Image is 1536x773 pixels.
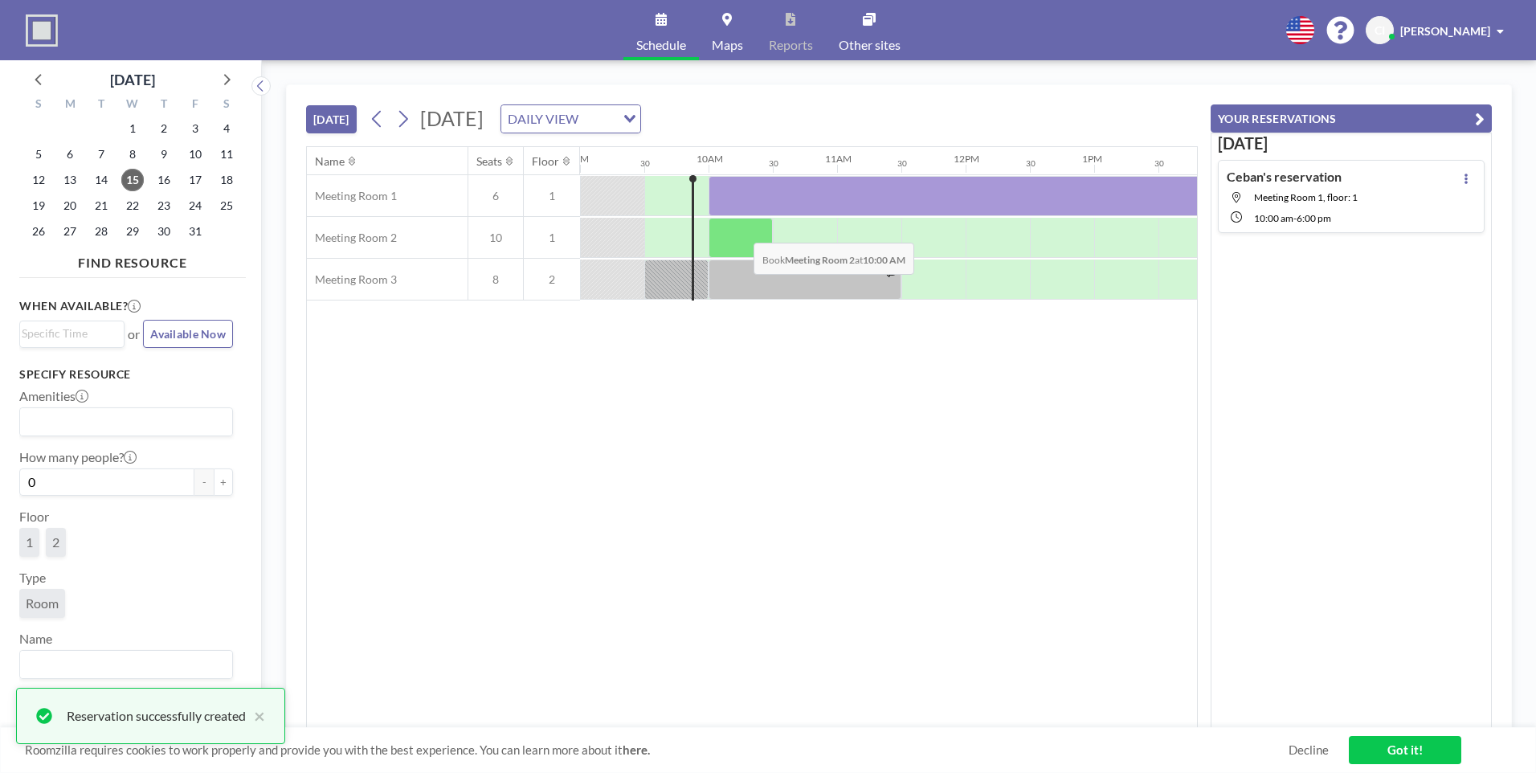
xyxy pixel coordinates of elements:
span: Saturday, October 11, 2025 [215,143,238,166]
span: Friday, October 10, 2025 [184,143,206,166]
button: close [246,706,265,726]
span: Wednesday, October 29, 2025 [121,220,144,243]
div: 30 [1154,158,1164,169]
span: Thursday, October 23, 2025 [153,194,175,217]
h4: Ceban's reservation [1227,169,1342,185]
a: here. [623,742,650,757]
div: F [179,95,210,116]
div: Search for option [501,105,640,133]
span: Thursday, October 9, 2025 [153,143,175,166]
a: Decline [1289,742,1329,758]
span: Thursday, October 2, 2025 [153,117,175,140]
input: Search for option [22,411,223,432]
span: [PERSON_NAME] [1400,24,1490,38]
h3: [DATE] [1218,133,1485,153]
b: 10:00 AM [863,254,905,266]
span: Tuesday, October 7, 2025 [90,143,112,166]
span: Saturday, October 4, 2025 [215,117,238,140]
div: Floor [532,154,559,169]
span: Wednesday, October 1, 2025 [121,117,144,140]
div: 12PM [954,153,979,165]
span: Book at [754,243,914,275]
span: Sunday, October 26, 2025 [27,220,50,243]
span: Wednesday, October 8, 2025 [121,143,144,166]
span: Monday, October 20, 2025 [59,194,81,217]
span: Sunday, October 5, 2025 [27,143,50,166]
div: 30 [1026,158,1036,169]
input: Search for option [22,325,115,342]
span: Schedule [636,39,686,51]
div: Seats [476,154,502,169]
span: Reports [769,39,813,51]
span: Friday, October 24, 2025 [184,194,206,217]
span: Monday, October 27, 2025 [59,220,81,243]
span: 2 [52,534,59,550]
button: [DATE] [306,105,357,133]
div: Name [315,154,345,169]
span: Friday, October 31, 2025 [184,220,206,243]
div: T [148,95,179,116]
span: Meeting Room 1, floor: 1 [1254,191,1358,203]
span: 1 [26,534,33,550]
span: Meeting Room 2 [307,231,397,245]
h3: Specify resource [19,367,233,382]
div: Reservation successfully created [67,706,246,726]
div: Search for option [20,408,232,436]
h4: FIND RESOURCE [19,248,246,271]
div: T [86,95,117,116]
div: 30 [897,158,907,169]
span: Monday, October 13, 2025 [59,169,81,191]
div: 11AM [825,153,852,165]
input: Search for option [583,108,614,129]
span: 1 [524,231,580,245]
span: Wednesday, October 22, 2025 [121,194,144,217]
span: Tuesday, October 28, 2025 [90,220,112,243]
div: M [55,95,86,116]
div: Search for option [20,651,232,678]
span: Sunday, October 19, 2025 [27,194,50,217]
button: YOUR RESERVATIONS [1211,104,1492,133]
div: 1PM [1082,153,1102,165]
span: Monday, October 6, 2025 [59,143,81,166]
span: Meeting Room 1 [307,189,397,203]
div: S [23,95,55,116]
label: Type [19,570,46,586]
img: organization-logo [26,14,58,47]
span: Friday, October 3, 2025 [184,117,206,140]
span: Saturday, October 25, 2025 [215,194,238,217]
div: Search for option [20,321,124,346]
span: 6:00 PM [1297,212,1331,224]
span: CI [1375,23,1385,38]
div: 30 [769,158,778,169]
span: Meeting Room 3 [307,272,397,287]
span: Friday, October 17, 2025 [184,169,206,191]
input: Search for option [22,654,223,675]
span: 8 [468,272,523,287]
div: 30 [640,158,650,169]
div: S [210,95,242,116]
button: - [194,468,214,496]
span: - [1293,212,1297,224]
label: Floor [19,509,49,525]
button: + [214,468,233,496]
span: Room [26,595,59,611]
button: Available Now [143,320,233,348]
span: 10:00 AM [1254,212,1293,224]
span: Available Now [150,327,226,341]
span: 2 [524,272,580,287]
span: Maps [712,39,743,51]
span: Roomzilla requires cookies to work properly and provide you with the best experience. You can lea... [25,742,1289,758]
div: 10AM [697,153,723,165]
label: Name [19,631,52,647]
span: Wednesday, October 15, 2025 [121,169,144,191]
span: 10 [468,231,523,245]
span: Tuesday, October 14, 2025 [90,169,112,191]
div: [DATE] [110,68,155,91]
span: Thursday, October 30, 2025 [153,220,175,243]
b: Meeting Room 2 [785,254,855,266]
span: Tuesday, October 21, 2025 [90,194,112,217]
span: 1 [524,189,580,203]
span: Saturday, October 18, 2025 [215,169,238,191]
span: 6 [468,189,523,203]
span: [DATE] [420,106,484,130]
